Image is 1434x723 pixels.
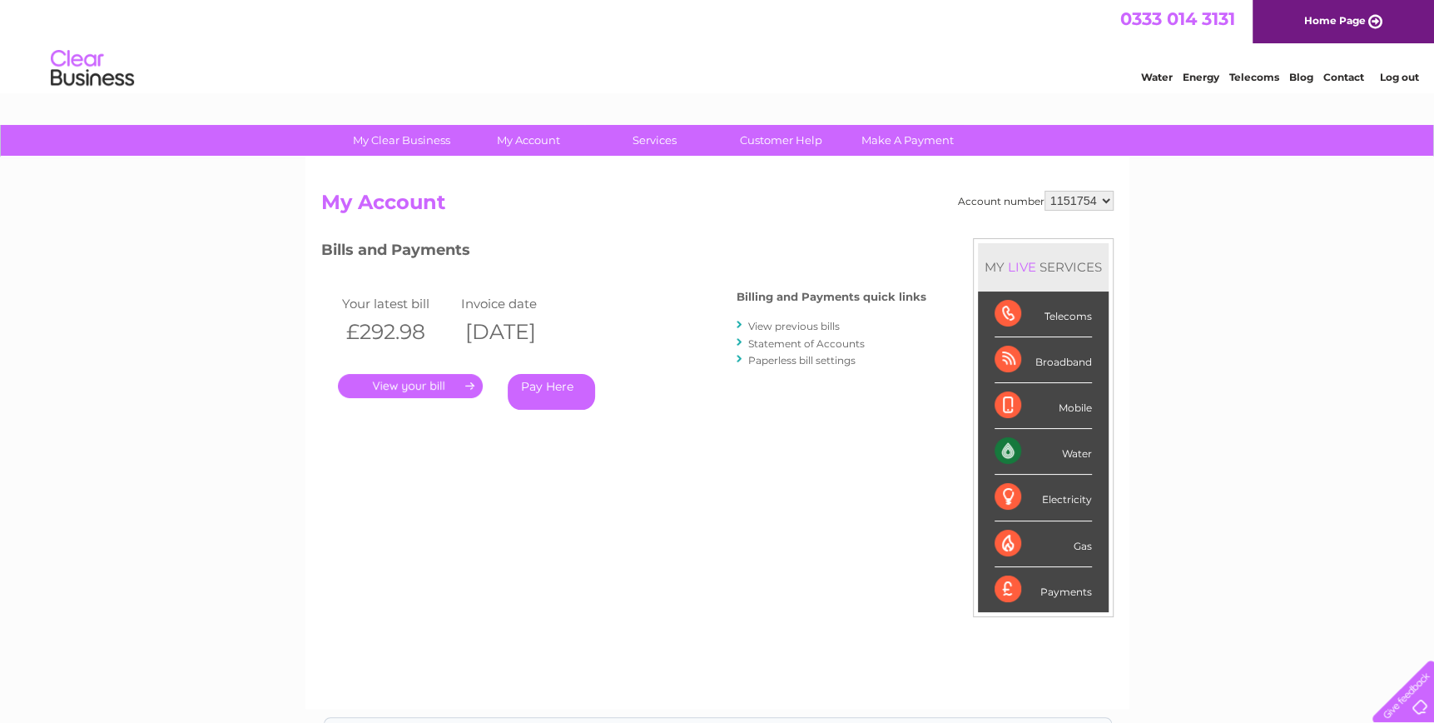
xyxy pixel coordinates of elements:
[748,337,865,350] a: Statement of Accounts
[586,125,723,156] a: Services
[748,354,856,366] a: Paperless bill settings
[995,292,1092,337] div: Telecoms
[995,567,1092,612] div: Payments
[457,292,577,315] td: Invoice date
[1005,259,1040,275] div: LIVE
[995,475,1092,521] div: Electricity
[995,383,1092,429] div: Mobile
[459,125,597,156] a: My Account
[712,125,850,156] a: Customer Help
[338,315,458,349] th: £292.98
[737,291,926,303] h4: Billing and Payments quick links
[995,337,1092,383] div: Broadband
[958,191,1114,211] div: Account number
[1141,71,1173,83] a: Water
[508,374,595,410] a: Pay Here
[321,238,926,267] h3: Bills and Payments
[1323,71,1364,83] a: Contact
[50,43,135,94] img: logo.png
[333,125,470,156] a: My Clear Business
[839,125,976,156] a: Make A Payment
[321,191,1114,222] h2: My Account
[748,320,840,332] a: View previous bills
[457,315,577,349] th: [DATE]
[1379,71,1418,83] a: Log out
[1120,8,1235,29] a: 0333 014 3131
[1183,71,1219,83] a: Energy
[995,521,1092,567] div: Gas
[978,243,1109,291] div: MY SERVICES
[1229,71,1279,83] a: Telecoms
[1289,71,1313,83] a: Blog
[325,9,1111,81] div: Clear Business is a trading name of Verastar Limited (registered in [GEOGRAPHIC_DATA] No. 3667643...
[338,374,483,398] a: .
[338,292,458,315] td: Your latest bill
[995,429,1092,475] div: Water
